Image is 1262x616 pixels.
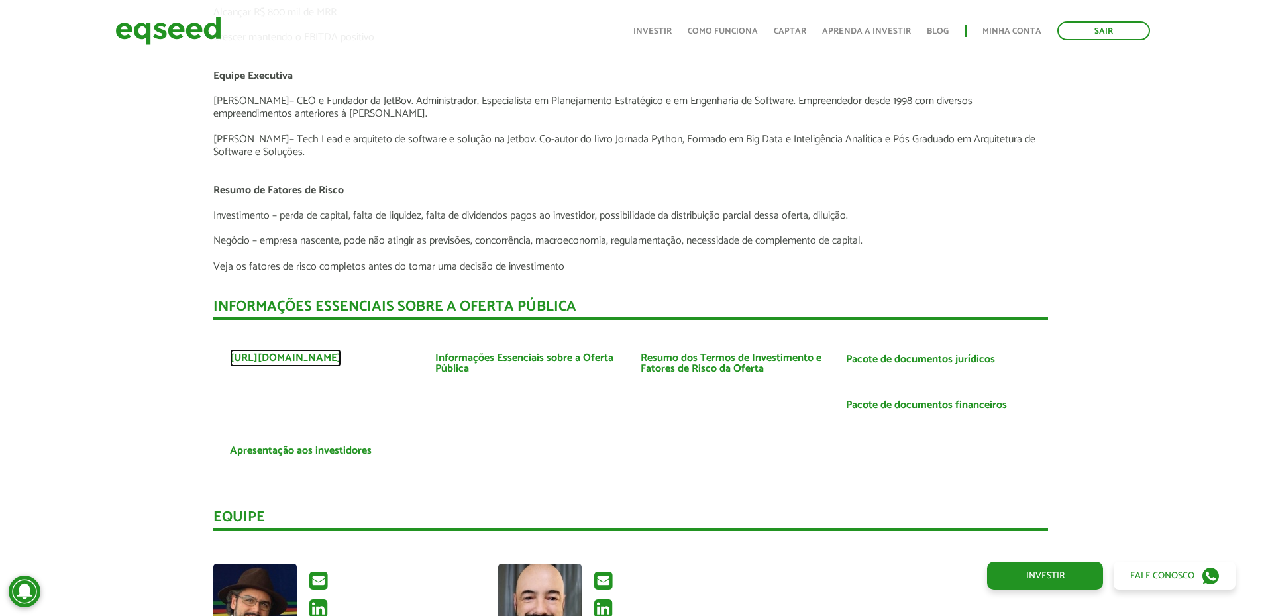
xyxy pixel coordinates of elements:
[230,353,341,364] a: [URL][DOMAIN_NAME]
[927,27,949,36] a: Blog
[633,27,672,36] a: Investir
[435,353,621,374] a: Informações Essenciais sobre a Oferta Pública
[1114,562,1236,590] a: Fale conosco
[846,400,1007,411] a: Pacote de documentos financeiros
[213,260,1048,273] p: Veja os fatores de risco completos antes do tomar uma decisão de investimento
[641,353,826,374] a: Resumo dos Termos de Investimento e Fatores de Risco da Oferta
[213,209,1048,222] p: Investimento – perda de capital, falta de liquidez, falta de dividendos pagos ao investidor, poss...
[213,92,289,110] span: [PERSON_NAME]
[115,13,221,48] img: EqSeed
[1057,21,1150,40] a: Sair
[213,95,1048,120] p: – CEO e Fundador da JetBov. Administrador, Especialista em Planejamento Estratégico e em Engenhar...
[822,27,911,36] a: Aprenda a investir
[213,299,1048,320] div: INFORMAÇÕES ESSENCIAIS SOBRE A OFERTA PÚBLICA
[688,27,758,36] a: Como funciona
[213,181,344,199] span: Resumo de Fatores de Risco
[230,446,372,456] a: Apresentação aos investidores
[846,354,995,365] a: Pacote de documentos jurídicos
[213,133,1048,158] p: – Tech Lead e arquiteto de software e solução na Jetbov. Co-autor do livro Jornada Python, Formad...
[774,27,806,36] a: Captar
[982,27,1041,36] a: Minha conta
[213,67,293,85] span: Equipe Executiva
[213,130,289,148] span: [PERSON_NAME]
[213,510,1048,531] div: Equipe
[213,234,1048,247] p: Negócio – empresa nascente, pode não atingir as previsões, concorrência, macroeconomia, regulamen...
[987,562,1103,590] a: Investir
